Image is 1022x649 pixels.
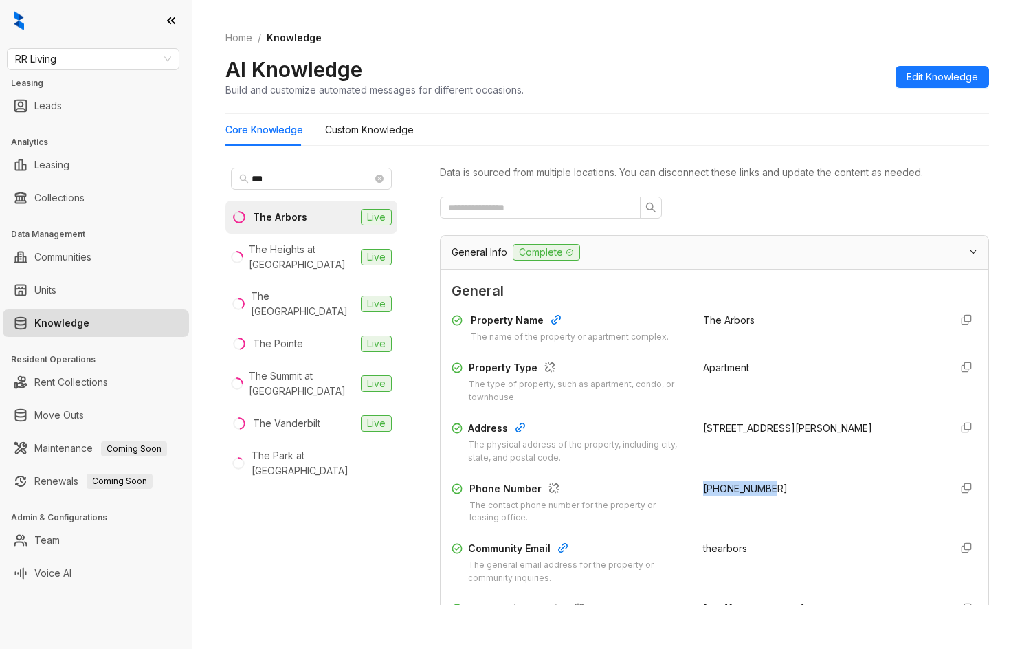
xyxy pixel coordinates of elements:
div: Build and customize automated messages for different occasions. [225,82,524,97]
span: expanded [969,247,977,256]
a: Move Outs [34,401,84,429]
span: Live [361,209,392,225]
div: The Summit at [GEOGRAPHIC_DATA] [249,368,355,399]
a: Communities [34,243,91,271]
div: General InfoComplete [441,236,988,269]
div: The contact phone number for the property or leasing office. [469,499,687,525]
div: The Arbors [253,210,307,225]
a: Knowledge [34,309,89,337]
span: Live [361,335,392,352]
li: Units [3,276,189,304]
span: Edit Knowledge [907,69,978,85]
h3: Analytics [11,136,192,148]
div: The physical address of the property, including city, state, and postal code. [468,439,687,465]
h3: Data Management [11,228,192,241]
li: / [258,30,261,45]
span: Coming Soon [101,441,167,456]
div: [STREET_ADDRESS][PERSON_NAME] [703,421,938,436]
li: Leads [3,92,189,120]
div: The Vanderbilt [253,416,320,431]
span: Live [361,375,392,392]
div: Core Knowledge [225,122,303,137]
li: Maintenance [3,434,189,462]
div: The type of property, such as apartment, condo, or townhouse. [469,378,687,404]
span: The Arbors [703,314,755,326]
div: Phone Number [469,481,687,499]
img: logo [14,11,24,30]
div: The Park at [GEOGRAPHIC_DATA] [252,448,392,478]
li: Move Outs [3,401,189,429]
span: Live [361,296,392,312]
div: The Heights at [GEOGRAPHIC_DATA] [249,242,355,272]
span: [URL][DOMAIN_NAME] [703,603,805,615]
a: Home [223,30,255,45]
span: close-circle [375,175,384,183]
span: RR Living [15,49,171,69]
a: Leasing [34,151,69,179]
li: Rent Collections [3,368,189,396]
li: Renewals [3,467,189,495]
div: Property Type [469,360,687,378]
span: General [452,280,977,302]
a: RenewalsComing Soon [34,467,153,495]
span: Coming Soon [87,474,153,489]
div: The Pointe [253,336,303,351]
h2: AI Knowledge [225,56,362,82]
span: Complete [513,244,580,261]
li: Voice AI [3,560,189,587]
h3: Admin & Configurations [11,511,192,524]
button: Edit Knowledge [896,66,989,88]
div: Address [468,421,687,439]
div: Property Name [471,313,669,331]
a: Team [34,527,60,554]
span: search [645,202,656,213]
span: Live [361,249,392,265]
span: Live [361,415,392,432]
li: Leasing [3,151,189,179]
div: Community Email [468,541,687,559]
h3: Resident Operations [11,353,192,366]
li: Communities [3,243,189,271]
span: General Info [452,245,507,260]
span: search [239,174,249,184]
li: Team [3,527,189,554]
a: Collections [34,184,85,212]
div: Community Website [471,602,682,619]
div: The general email address for the property or community inquiries. [468,559,687,585]
div: Custom Knowledge [325,122,414,137]
a: Rent Collections [34,368,108,396]
a: Units [34,276,56,304]
div: Data is sourced from multiple locations. You can disconnect these links and update the content as... [440,165,989,180]
span: Apartment [703,362,749,373]
h3: Leasing [11,77,192,89]
a: Leads [34,92,62,120]
li: Collections [3,184,189,212]
li: Knowledge [3,309,189,337]
div: The name of the property or apartment complex. [471,331,669,344]
a: Voice AI [34,560,71,587]
div: The [GEOGRAPHIC_DATA] [251,289,355,319]
span: Knowledge [267,32,322,43]
span: [PHONE_NUMBER] [703,483,788,494]
span: thearbors [703,542,747,554]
